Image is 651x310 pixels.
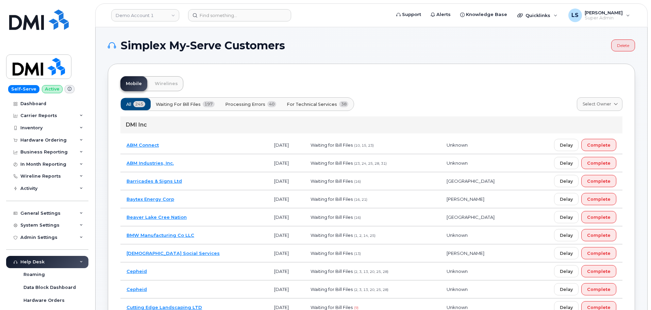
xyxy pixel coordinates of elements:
span: Unknown [447,232,468,238]
span: Waiting for Bill Files [311,268,353,274]
span: (10, 15, 23) [354,143,374,148]
a: Cepheid [127,268,147,274]
button: Delay [554,247,579,259]
span: (23, 24, 25, 28, 31) [354,161,387,166]
span: Waiting for Bill Files [311,196,353,202]
button: Complete [581,211,616,223]
a: BMW Manufacturing Co LLC [127,232,194,238]
button: Delay [554,193,579,205]
span: Simplex My-Serve Customers [121,40,285,51]
span: Delay [560,232,573,239]
span: Complete [587,142,611,148]
span: (13) [354,251,361,256]
span: Complete [587,178,611,184]
td: [DATE] [268,280,304,298]
td: [DATE] [268,262,304,280]
td: [DATE] [268,172,304,190]
button: Delay [554,175,579,187]
span: Complete [587,214,611,221]
span: [GEOGRAPHIC_DATA] [447,178,495,184]
a: Cepheid [127,287,147,292]
span: [GEOGRAPHIC_DATA] [447,214,495,220]
span: (9) [354,306,358,310]
a: Beaver Lake Cree Nation [127,214,187,220]
button: Complete [581,157,616,169]
span: 38 [339,101,348,107]
span: Waiting for Bill Files [311,305,353,310]
button: Complete [581,139,616,151]
span: Unknown [447,160,468,166]
a: Baytex Energy Corp [127,196,174,202]
span: Complete [587,196,611,202]
a: Delete [611,39,635,51]
button: Complete [581,265,616,277]
span: (16) [354,179,361,184]
button: Delay [554,265,579,277]
span: Unknown [447,268,468,274]
span: Waiting for Bill Files [311,142,353,148]
span: Waiting for Bill Files [311,178,353,184]
button: Delay [554,283,579,295]
button: Delay [554,157,579,169]
span: 40 [267,101,277,107]
button: Complete [581,193,616,205]
td: [DATE] [268,208,304,226]
button: Complete [581,283,616,295]
td: [DATE] [268,226,304,244]
a: [DEMOGRAPHIC_DATA] Social Services [127,250,220,256]
span: (2, 3, 13, 20, 25, 28) [354,288,388,292]
button: Delay [554,211,579,223]
span: [PERSON_NAME] [447,196,484,202]
span: Complete [587,250,611,257]
span: Waiting for Bill Files [311,160,353,166]
span: Unknown [447,305,468,310]
span: [PERSON_NAME] [447,250,484,256]
span: Delay [560,142,573,148]
span: (16) [354,215,361,220]
a: Cutting Edge Landscaping LTD [127,305,202,310]
td: [DATE] [268,244,304,262]
span: Processing Errors [225,101,265,108]
a: ABM Industries, Inc. [127,160,174,166]
a: Mobile [120,76,147,91]
span: Delay [560,286,573,293]
span: (1, 2, 14, 25) [354,233,375,238]
span: Complete [587,268,611,275]
span: For Technical Services [287,101,337,108]
button: Delay [554,139,579,151]
span: Delay [560,160,573,166]
span: Delay [560,268,573,275]
a: Select Owner [577,97,622,111]
span: Unknown [447,142,468,148]
span: Delay [560,250,573,257]
span: Delay [560,214,573,221]
span: Waiting for Bill Files [156,101,201,108]
span: Unknown [447,287,468,292]
span: Complete [587,286,611,293]
span: Waiting for Bill Files [311,214,353,220]
span: 197 [203,101,215,107]
button: Delay [554,229,579,241]
span: Complete [587,232,611,239]
td: [DATE] [268,190,304,208]
button: Complete [581,175,616,187]
span: Select Owner [583,101,611,107]
td: [DATE] [268,136,304,154]
span: (16, 21) [354,197,367,202]
a: ABM Connect [127,142,159,148]
a: Barricades & Signs Ltd [127,178,182,184]
span: Waiting for Bill Files [311,232,353,238]
div: DMI Inc [120,116,622,133]
span: Delay [560,196,573,202]
span: Complete [587,160,611,166]
button: Complete [581,247,616,259]
span: Waiting for Bill Files [311,287,353,292]
td: [DATE] [268,154,304,172]
span: Delay [560,178,573,184]
button: Complete [581,229,616,241]
span: (2, 3, 13, 20, 25, 28) [354,270,388,274]
a: Wirelines [149,76,183,91]
span: Waiting for Bill Files [311,250,353,256]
